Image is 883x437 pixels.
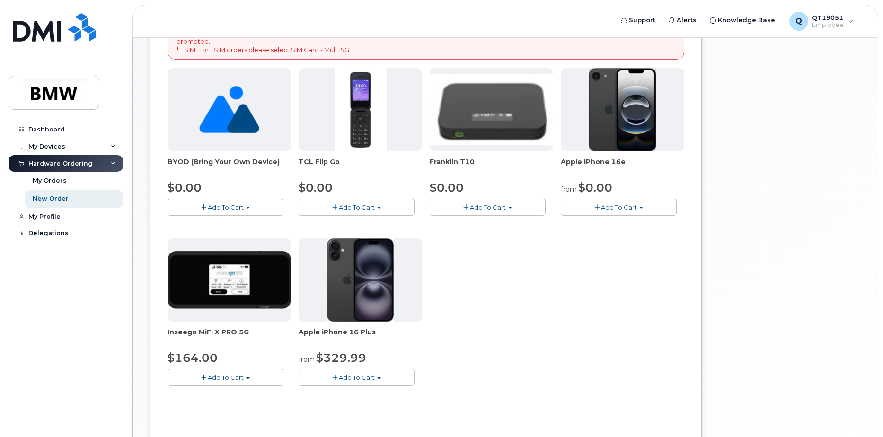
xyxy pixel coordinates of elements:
[339,203,375,211] span: Add To Cart
[299,369,415,385] button: Add To Cart
[168,157,291,176] div: BYOD (Bring Your Own Device)
[299,355,315,364] small: from
[430,74,553,145] img: t10.jpg
[339,374,375,381] span: Add To Cart
[783,12,860,31] div: QT19051
[812,14,844,21] span: QT19051
[299,181,333,194] span: $0.00
[299,327,422,346] div: Apple iPhone 16 Plus
[561,157,684,176] div: Apple iPhone 16e
[589,68,657,151] img: iphone16e.png
[430,181,464,194] span: $0.00
[470,203,506,211] span: Add To Cart
[718,16,775,25] span: Knowledge Base
[662,11,703,30] a: Alerts
[614,11,662,30] a: Support
[842,396,876,430] iframe: Messenger Launcher
[299,199,415,215] button: Add To Cart
[208,374,244,381] span: Add To Cart
[168,351,218,365] span: $164.00
[430,199,546,215] button: Add To Cart
[316,351,366,365] span: $329.99
[629,16,655,25] span: Support
[601,203,637,211] span: Add To Cart
[299,157,422,176] div: TCL Flip Go
[335,68,387,151] img: TCL_FLIP_MODE.jpg
[430,157,553,176] div: Franklin T10
[812,21,844,29] span: Employee
[168,251,291,309] img: cut_small_inseego_5G.jpg
[578,181,612,194] span: $0.00
[561,199,677,215] button: Add To Cart
[199,68,259,151] img: no_image_found-2caef05468ed5679b831cfe6fc140e25e0c280774317ffc20a367ab7fd17291e.png
[168,369,283,385] button: Add To Cart
[795,16,802,27] span: Q
[703,11,782,30] a: Knowledge Base
[168,181,202,194] span: $0.00
[168,327,291,346] div: Inseego MiFi X PRO 5G
[561,185,577,193] small: from
[168,199,283,215] button: Add To Cart
[208,203,244,211] span: Add To Cart
[677,16,697,25] span: Alerts
[327,238,394,322] img: iphone_16_plus.png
